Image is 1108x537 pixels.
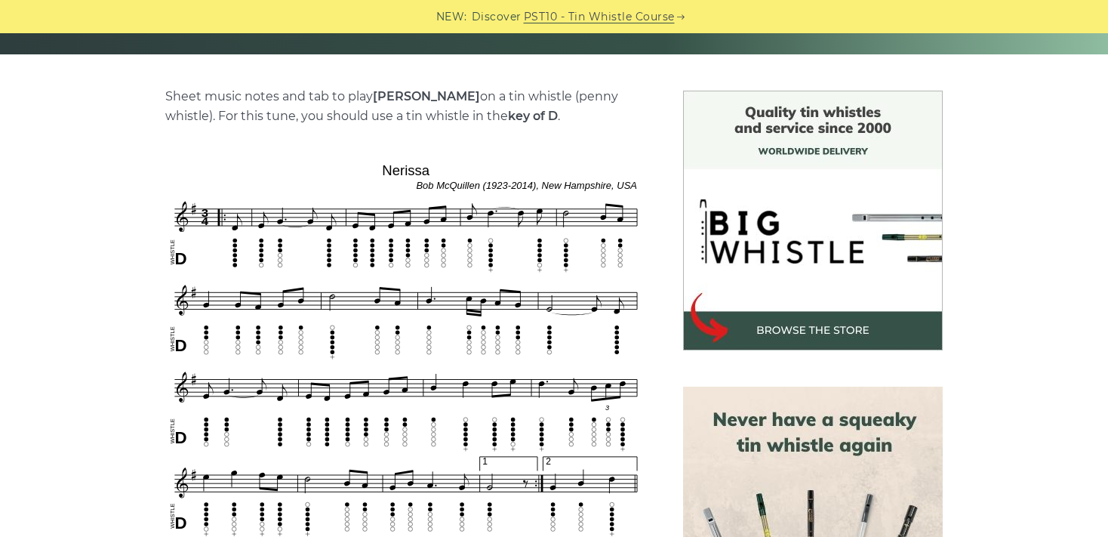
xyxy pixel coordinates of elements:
[373,89,480,103] strong: [PERSON_NAME]
[436,8,467,26] span: NEW:
[524,8,675,26] a: PST10 - Tin Whistle Course
[508,109,558,123] strong: key of D
[472,8,522,26] span: Discover
[683,91,943,350] img: BigWhistle Tin Whistle Store
[165,87,647,126] p: Sheet music notes and tab to play on a tin whistle (penny whistle). For this tune, you should use...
